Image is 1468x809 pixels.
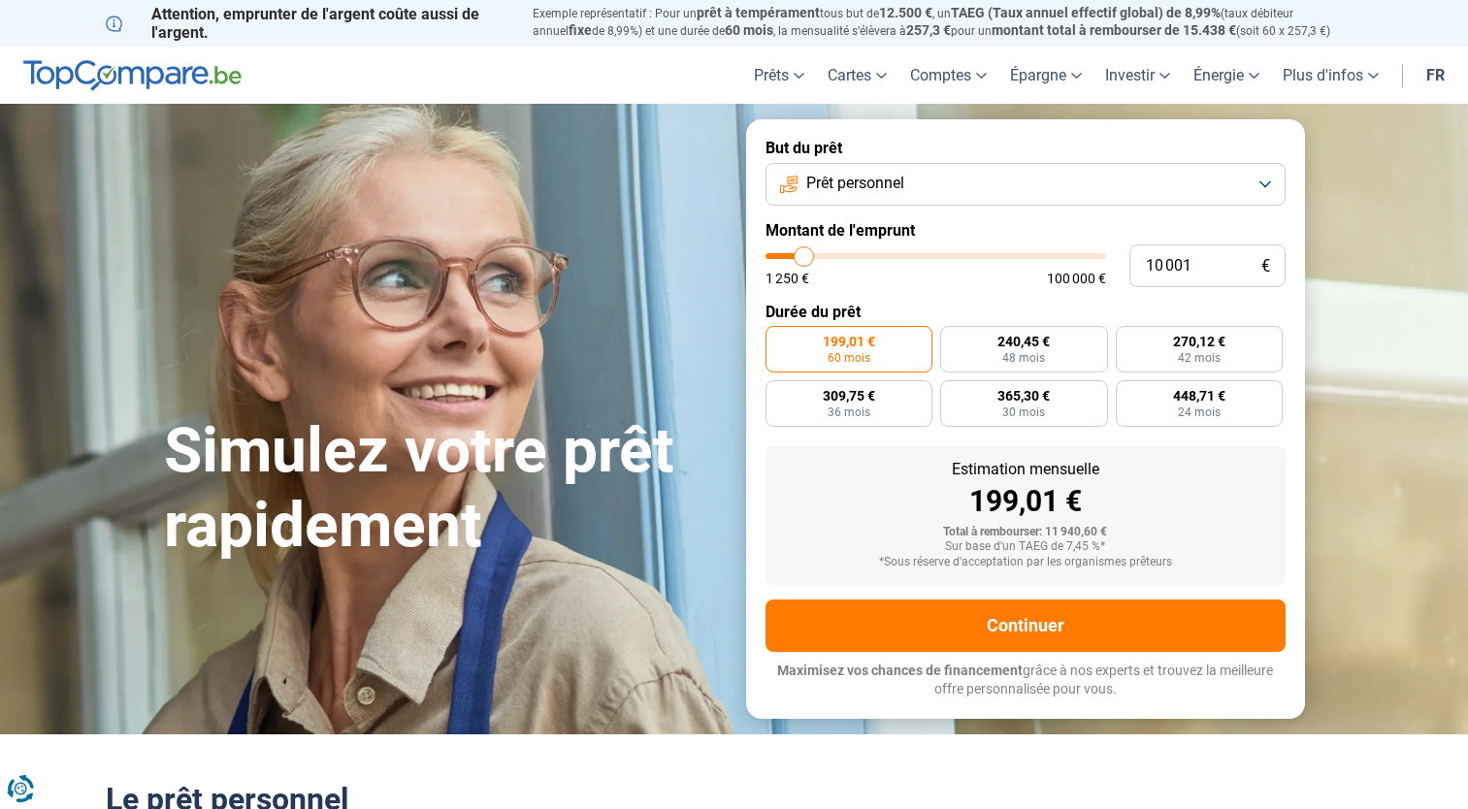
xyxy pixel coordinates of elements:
span: Maximisez vos chances de financement [777,663,1023,678]
button: Continuer [766,599,1286,652]
a: Prêts [742,47,816,104]
label: Montant de l'emprunt [766,221,1286,240]
label: But du prêt [766,139,1286,157]
a: Plus d'infos [1271,47,1390,104]
span: 100 000 € [1047,272,1106,285]
span: 199,01 € [823,335,875,348]
div: 199,01 € [781,487,1270,516]
span: prêt à tempérament [697,5,820,20]
span: 60 mois [725,22,773,38]
span: 257,3 € [906,22,951,38]
a: Cartes [816,47,898,104]
span: 270,12 € [1173,335,1225,348]
label: Durée du prêt [766,303,1286,321]
a: fr [1415,47,1456,104]
span: 1 250 € [766,272,809,285]
span: 12.500 € [879,5,932,20]
span: 24 mois [1178,406,1221,418]
span: fixe [569,22,592,38]
a: Comptes [898,47,998,104]
div: Sur base d'un TAEG de 7,45 %* [781,540,1270,554]
a: Épargne [998,47,1093,104]
span: 36 mois [828,406,870,418]
button: Prêt personnel [766,163,1286,206]
span: 48 mois [1002,352,1045,364]
span: 365,30 € [997,389,1050,403]
p: Exemple représentatif : Pour un tous but de , un (taux débiteur annuel de 8,99%) et une durée de ... [533,5,1363,40]
span: 60 mois [828,352,870,364]
span: 42 mois [1178,352,1221,364]
div: Total à rembourser: 11 940,60 € [781,526,1270,539]
span: TAEG (Taux annuel effectif global) de 8,99% [951,5,1221,20]
span: € [1261,258,1270,275]
span: Prêt personnel [806,173,904,194]
a: Énergie [1182,47,1271,104]
span: 30 mois [1002,406,1045,418]
span: montant total à rembourser de 15.438 € [992,22,1236,38]
p: grâce à nos experts et trouvez la meilleure offre personnalisée pour vous. [766,662,1286,699]
img: TopCompare [23,60,242,91]
div: *Sous réserve d'acceptation par les organismes prêteurs [781,556,1270,569]
span: 240,45 € [997,335,1050,348]
a: Investir [1093,47,1182,104]
span: 448,71 € [1173,389,1225,403]
span: 309,75 € [823,389,875,403]
p: Attention, emprunter de l'argent coûte aussi de l'argent. [106,5,509,42]
h1: Simulez votre prêt rapidement [164,414,723,564]
div: Estimation mensuelle [781,462,1270,477]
